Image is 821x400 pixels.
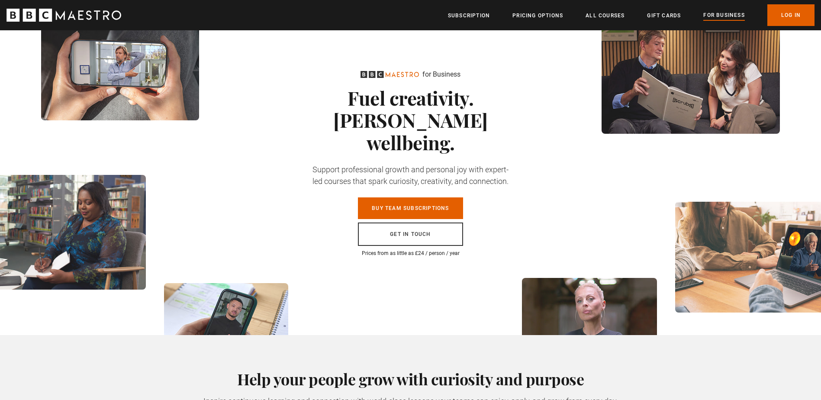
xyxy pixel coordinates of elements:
svg: BBC Maestro [361,71,419,78]
h2: Help your people grow with curiosity and purpose [153,370,669,388]
a: All Courses [586,11,625,20]
a: For business [703,11,744,20]
svg: BBC Maestro [6,9,121,22]
a: Subscription [448,11,490,20]
h1: Fuel creativity. [PERSON_NAME] wellbeing. [309,87,512,153]
nav: Primary [448,4,815,26]
a: Gift Cards [647,11,681,20]
a: Buy Team Subscriptions [358,197,463,219]
a: Pricing Options [512,11,563,20]
a: Log In [767,4,815,26]
a: Get in touch [358,223,463,246]
p: for Business [422,69,460,80]
p: Prices from as little as £24 / person / year [309,249,512,257]
p: Support professional growth and personal joy with expert-led courses that spark curiosity, creati... [309,164,512,187]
